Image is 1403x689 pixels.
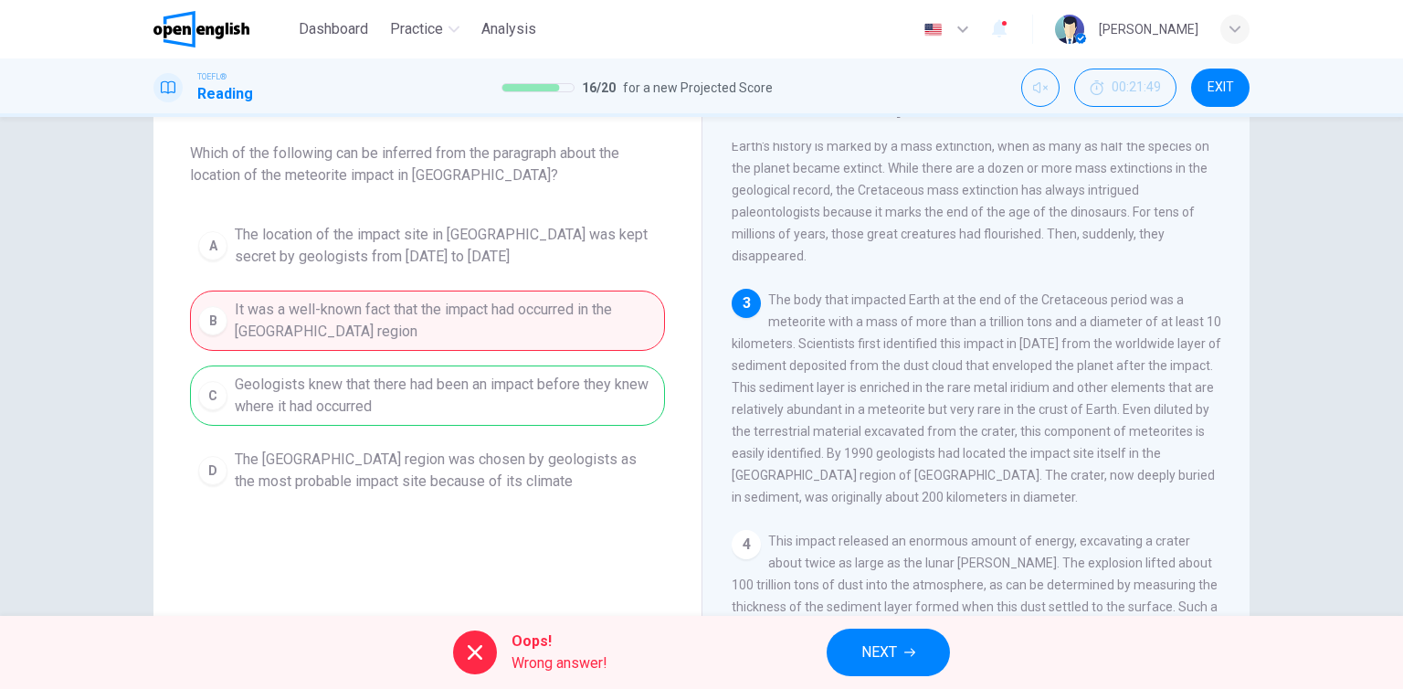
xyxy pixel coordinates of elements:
[197,83,253,105] h1: Reading
[861,640,897,665] span: NEXT
[732,292,1221,504] span: The body that impacted Earth at the end of the Cretaceous period was a meteorite with a mass of m...
[512,631,607,652] span: Oops!
[582,77,616,99] span: 16 / 20
[291,13,375,46] button: Dashboard
[732,289,761,318] div: 3
[474,13,543,46] button: Analysis
[197,70,227,83] span: TOEFL®
[623,77,773,99] span: for a new Projected Score
[383,13,467,46] button: Practice
[153,11,291,48] a: OpenEnglish logo
[732,73,1215,263] span: If an impact is large enough, it can disturb the environment of the entire Earth and cause an eco...
[1074,69,1176,107] div: Hide
[1208,80,1234,95] span: EXIT
[299,18,368,40] span: Dashboard
[390,18,443,40] span: Practice
[481,18,536,40] span: Analysis
[153,11,249,48] img: OpenEnglish logo
[922,23,944,37] img: en
[1055,15,1084,44] img: Profile picture
[190,143,665,186] span: Which of the following can be inferred from the paragraph about the location of the meteorite imp...
[1074,69,1176,107] button: 00:21:49
[1099,18,1198,40] div: [PERSON_NAME]
[512,652,607,674] span: Wrong answer!
[1021,69,1060,107] div: Unmute
[1191,69,1250,107] button: EXIT
[1112,80,1161,95] span: 00:21:49
[732,530,761,559] div: 4
[827,629,950,676] button: NEXT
